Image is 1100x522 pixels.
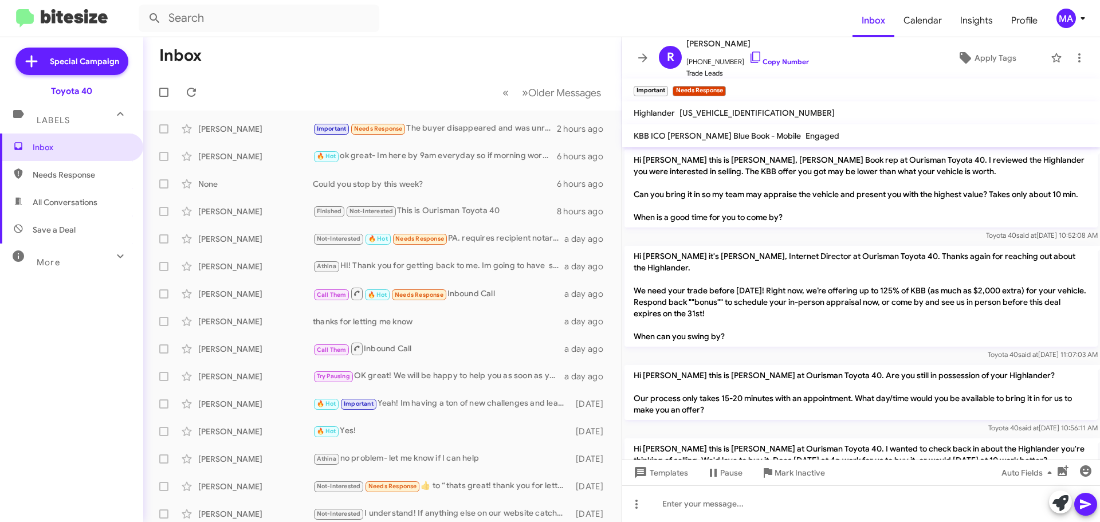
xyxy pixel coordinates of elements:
[564,316,612,327] div: a day ago
[198,398,313,410] div: [PERSON_NAME]
[51,85,92,97] div: Toyota 40
[198,426,313,437] div: [PERSON_NAME]
[557,151,612,162] div: 6 hours ago
[986,231,1098,240] span: Toyota 40 [DATE] 10:52:08 AM
[139,5,379,32] input: Search
[33,197,97,208] span: All Conversations
[634,86,668,96] small: Important
[317,455,336,462] span: Athina
[679,108,835,118] span: [US_VEHICLE_IDENTIFICATION_NUMBER]
[951,4,1002,37] a: Insights
[557,206,612,217] div: 8 hours ago
[686,50,809,68] span: [PHONE_NUMBER]
[992,462,1066,483] button: Auto Fields
[975,48,1016,68] span: Apply Tags
[570,398,612,410] div: [DATE]
[317,346,347,354] span: Call Them
[33,142,130,153] span: Inbox
[496,81,516,104] button: Previous
[159,46,202,65] h1: Inbox
[313,507,570,520] div: I understand! If anything else on our website catches your eye, reach out!
[198,261,313,272] div: [PERSON_NAME]
[313,178,557,190] div: Could you stop by this week?
[368,482,417,490] span: Needs Response
[894,4,951,37] a: Calendar
[852,4,894,37] a: Inbox
[317,372,350,380] span: Try Pausing
[37,257,60,268] span: More
[570,508,612,520] div: [DATE]
[198,453,313,465] div: [PERSON_NAME]
[317,125,347,132] span: Important
[395,235,444,242] span: Needs Response
[317,207,342,215] span: Finished
[317,427,336,435] span: 🔥 Hot
[198,481,313,492] div: [PERSON_NAME]
[564,233,612,245] div: a day ago
[313,452,570,465] div: no problem- let me know if I can help
[1002,4,1047,37] a: Profile
[522,85,528,100] span: »
[37,115,70,125] span: Labels
[570,453,612,465] div: [DATE]
[368,235,388,242] span: 🔥 Hot
[313,370,564,383] div: OK great! We will be happy to help you as soon as you are ready!
[317,482,361,490] span: Not-Interested
[570,426,612,437] div: [DATE]
[15,48,128,75] a: Special Campaign
[317,400,336,407] span: 🔥 Hot
[775,462,825,483] span: Mark Inactive
[313,342,564,356] div: Inbound Call
[988,350,1098,359] span: Toyota 40 [DATE] 11:07:03 AM
[198,151,313,162] div: [PERSON_NAME]
[198,178,313,190] div: None
[313,260,564,273] div: HI! Thank you for getting back to me. Im going to have sales manager help out with this
[368,291,387,299] span: 🔥 Hot
[673,86,725,96] small: Needs Response
[1001,462,1056,483] span: Auto Fields
[313,397,570,410] div: Yeah! Im having a ton of new challenges and learning new things. Yes we are both hustlers! Sales ...
[557,123,612,135] div: 2 hours ago
[528,87,601,99] span: Older Messages
[1016,231,1036,240] span: said at
[697,462,752,483] button: Pause
[502,85,509,100] span: «
[1047,9,1087,28] button: MA
[564,371,612,382] div: a day ago
[313,205,557,218] div: This is Ourisman Toyota 40
[720,462,742,483] span: Pause
[749,57,809,66] a: Copy Number
[686,37,809,50] span: [PERSON_NAME]
[33,224,76,236] span: Save a Deal
[198,343,313,355] div: [PERSON_NAME]
[349,207,394,215] span: Not-Interested
[624,365,1098,420] p: Hi [PERSON_NAME] this is [PERSON_NAME] at Ourisman Toyota 40. Are you still in possession of your...
[624,438,1098,470] p: Hi [PERSON_NAME] this is [PERSON_NAME] at Ourisman Toyota 40. I wanted to check back in about the...
[198,316,313,327] div: [PERSON_NAME]
[317,291,347,299] span: Call Them
[395,291,443,299] span: Needs Response
[313,150,557,163] div: ok great- Im here by 9am everyday so if morning works for you Ill be here.
[33,169,130,180] span: Needs Response
[752,462,834,483] button: Mark Inactive
[313,425,570,438] div: Yes!
[313,480,570,493] div: ​👍​ to “ thats great! thank you for letting me know-ill update this side of things! ”
[317,262,336,270] span: Athina
[988,423,1098,432] span: Toyota 40 [DATE] 10:56:11 AM
[198,123,313,135] div: [PERSON_NAME]
[928,48,1045,68] button: Apply Tags
[313,122,557,135] div: The buyer disappeared and was unresponsive. I'd be happy to take $4k.
[198,206,313,217] div: [PERSON_NAME]
[1019,423,1039,432] span: said at
[198,371,313,382] div: [PERSON_NAME]
[50,56,119,67] span: Special Campaign
[634,108,675,118] span: Highlander
[317,510,361,517] span: Not-Interested
[634,131,801,141] span: KBB ICO [PERSON_NAME] Blue Book - Mobile
[667,48,674,66] span: R
[313,232,564,245] div: PA. requires recipient notarization
[198,233,313,245] div: [PERSON_NAME]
